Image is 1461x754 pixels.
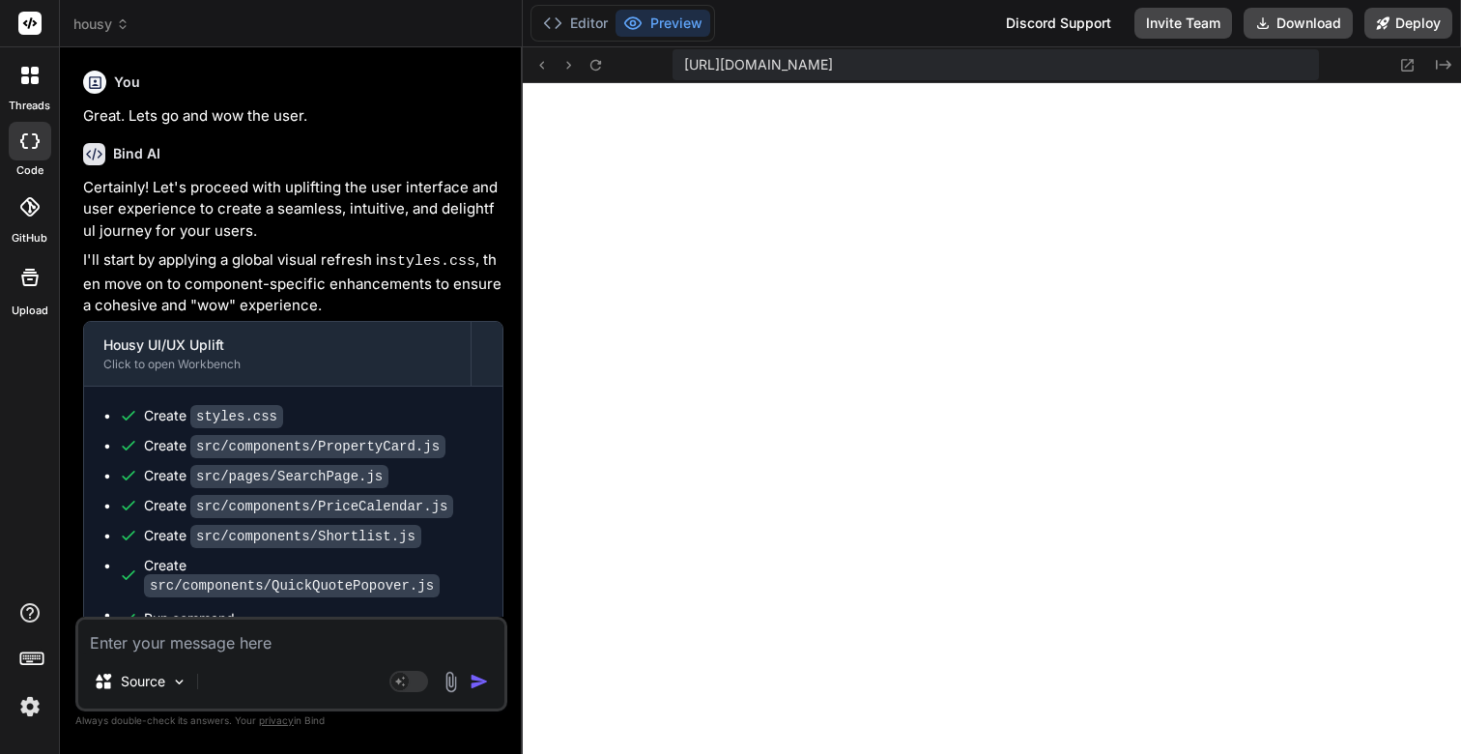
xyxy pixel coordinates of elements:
code: styles.css [388,253,475,270]
label: code [16,162,43,179]
button: Housy UI/UX UpliftClick to open Workbench [84,322,471,386]
div: Discord Support [994,8,1123,39]
span: privacy [259,714,294,726]
button: Download [1244,8,1353,39]
code: src/components/Shortlist.js [190,525,421,548]
label: Upload [12,303,48,319]
p: Certainly! Let's proceed with uplifting the user interface and user experience to create a seamle... [83,177,503,243]
div: Housy UI/UX Uplift [103,335,451,355]
img: attachment [440,671,462,693]
img: icon [470,672,489,691]
label: threads [9,98,50,114]
p: Great. Lets go and wow the user. [83,105,503,128]
p: Source [121,672,165,691]
p: Always double-check its answers. Your in Bind [75,711,507,730]
button: Preview [616,10,710,37]
code: src/components/PropertyCard.js [190,435,445,458]
span: Run command [144,609,483,628]
button: Editor [535,10,616,37]
span: housy [73,14,129,34]
code: src/pages/SearchPage.js [190,465,388,488]
p: I'll start by applying a global visual refresh in , then move on to component-specific enhancemen... [83,249,503,317]
h6: Bind AI [113,144,160,163]
img: Pick Models [171,674,187,690]
div: Click to open Workbench [103,357,451,372]
div: Create [144,526,421,546]
div: Create [144,496,453,516]
img: settings [14,690,46,723]
code: src/components/PriceCalendar.js [190,495,453,518]
div: Create [144,556,483,595]
div: Create [144,406,283,426]
code: styles.css [190,405,283,428]
label: GitHub [12,230,47,246]
div: Create [144,436,445,456]
code: src/components/QuickQuotePopover.js [144,574,440,597]
div: Create [144,466,388,486]
button: Invite Team [1134,8,1232,39]
button: Deploy [1364,8,1452,39]
span: [URL][DOMAIN_NAME] [684,55,833,74]
h6: You [114,72,140,92]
